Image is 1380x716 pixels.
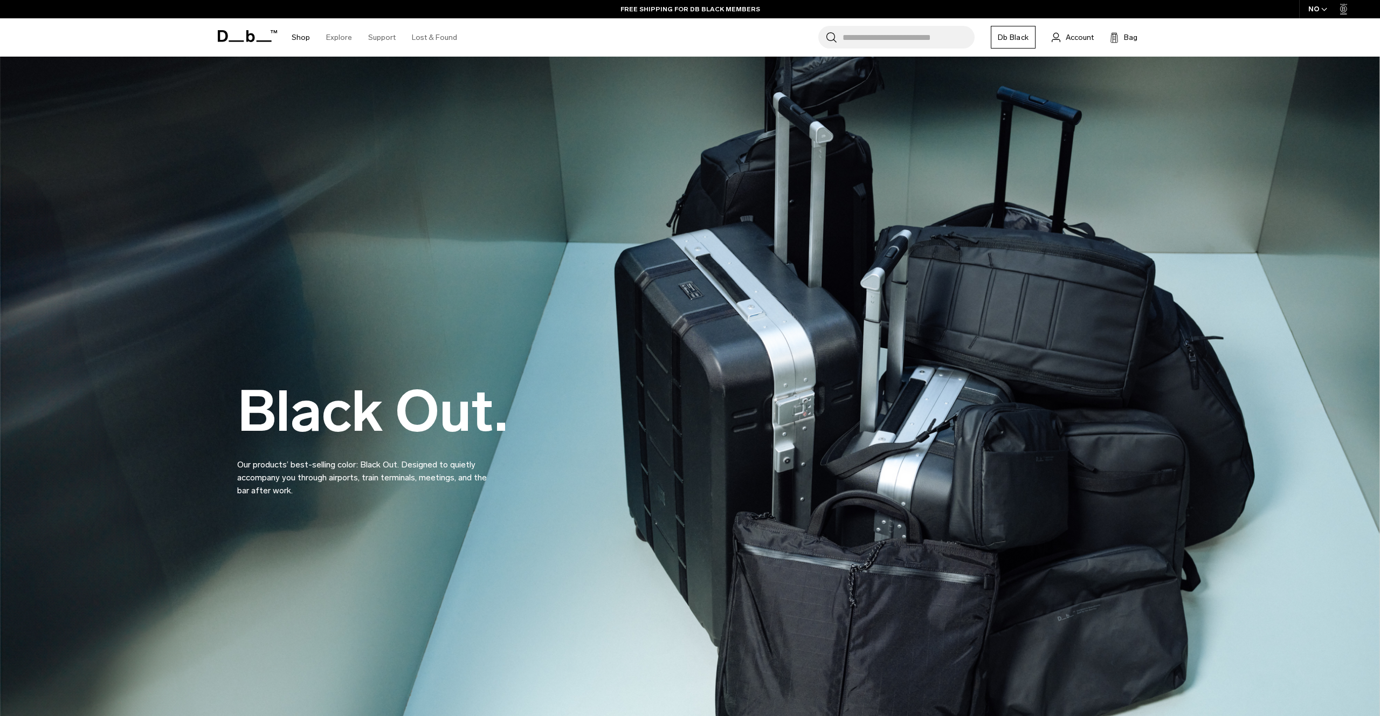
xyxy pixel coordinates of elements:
a: Lost & Found [412,18,457,57]
span: Bag [1124,32,1137,43]
a: Account [1052,31,1094,44]
a: Support [368,18,396,57]
a: FREE SHIPPING FOR DB BLACK MEMBERS [620,4,760,14]
p: Our products’ best-selling color: Black Out. Designed to quietly accompany you through airports, ... [237,445,496,497]
button: Bag [1110,31,1137,44]
span: Account [1066,32,1094,43]
a: Db Black [991,26,1036,49]
a: Shop [292,18,310,57]
a: Explore [326,18,352,57]
h2: Black Out. [237,383,508,440]
nav: Main Navigation [284,18,465,57]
